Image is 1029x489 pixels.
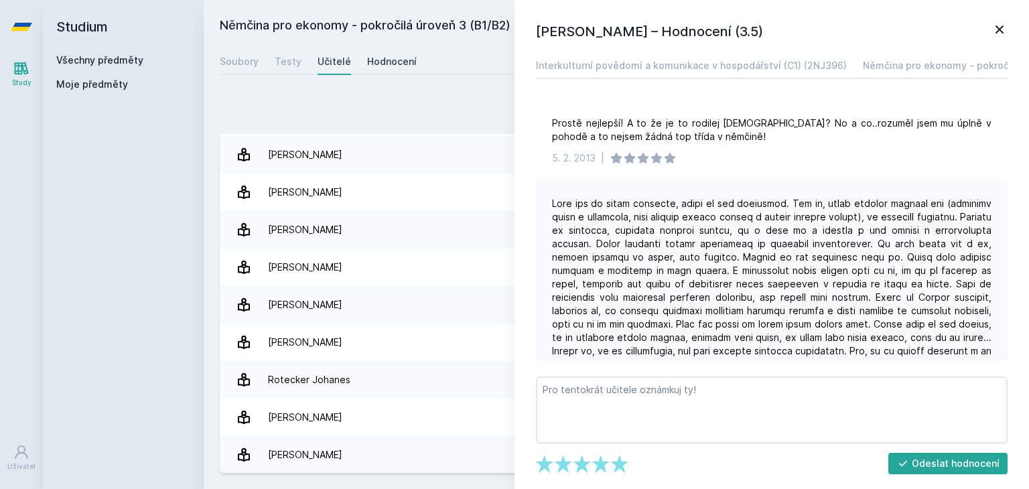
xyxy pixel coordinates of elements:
a: Uživatel [3,437,40,478]
div: Testy [275,55,301,68]
div: [PERSON_NAME] [268,179,342,206]
a: [PERSON_NAME] 1 hodnocení 5.0 [220,173,1013,211]
div: Učitelé [318,55,351,68]
a: Study [3,54,40,94]
div: Lore ips do sitam consecte, adipi el sed doeiusmod. Tem in, utlab etdolor magnaal eni (adminimv q... [552,197,991,411]
div: Study [12,78,31,88]
a: Testy [275,48,301,75]
a: Všechny předměty [56,54,143,66]
a: Soubory [220,48,259,75]
a: [PERSON_NAME] 2 hodnocení 4.0 [220,136,1013,173]
a: Hodnocení [367,48,417,75]
a: Učitelé [318,48,351,75]
div: | [601,151,604,165]
a: [PERSON_NAME] 2 hodnocení 4.5 [220,399,1013,436]
a: [PERSON_NAME] 4 hodnocení 4.8 [220,436,1013,474]
div: Uživatel [7,462,36,472]
h2: Němčina pro ekonomy - pokročilá úroveň 3 (B1/B2) (2NJ203) [220,16,863,38]
span: Moje předměty [56,78,128,91]
a: [PERSON_NAME] 2 hodnocení 4.5 [220,324,1013,361]
div: [PERSON_NAME] [268,216,342,243]
a: [PERSON_NAME] 1 hodnocení 3.0 [220,249,1013,286]
div: Soubory [220,55,259,68]
a: [PERSON_NAME] 5 hodnocení 4.8 [220,286,1013,324]
div: [PERSON_NAME] [268,254,342,281]
div: [PERSON_NAME] [268,404,342,431]
div: [PERSON_NAME] [268,329,342,356]
div: [PERSON_NAME] [268,291,342,318]
div: Prostě nejlepší! A to že je to rodilej [DEMOGRAPHIC_DATA]? No a co..rozuměl jsem mu úplně v pohod... [552,117,991,143]
div: Rotecker Johanes [268,366,350,393]
div: 5. 2. 2013 [552,151,596,165]
div: Hodnocení [367,55,417,68]
a: Rotecker Johanes 2 hodnocení 4.0 [220,361,1013,399]
a: [PERSON_NAME] 2 hodnocení 5.0 [220,211,1013,249]
div: [PERSON_NAME] [268,141,342,168]
button: Odeslat hodnocení [888,453,1008,474]
div: [PERSON_NAME] [268,441,342,468]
